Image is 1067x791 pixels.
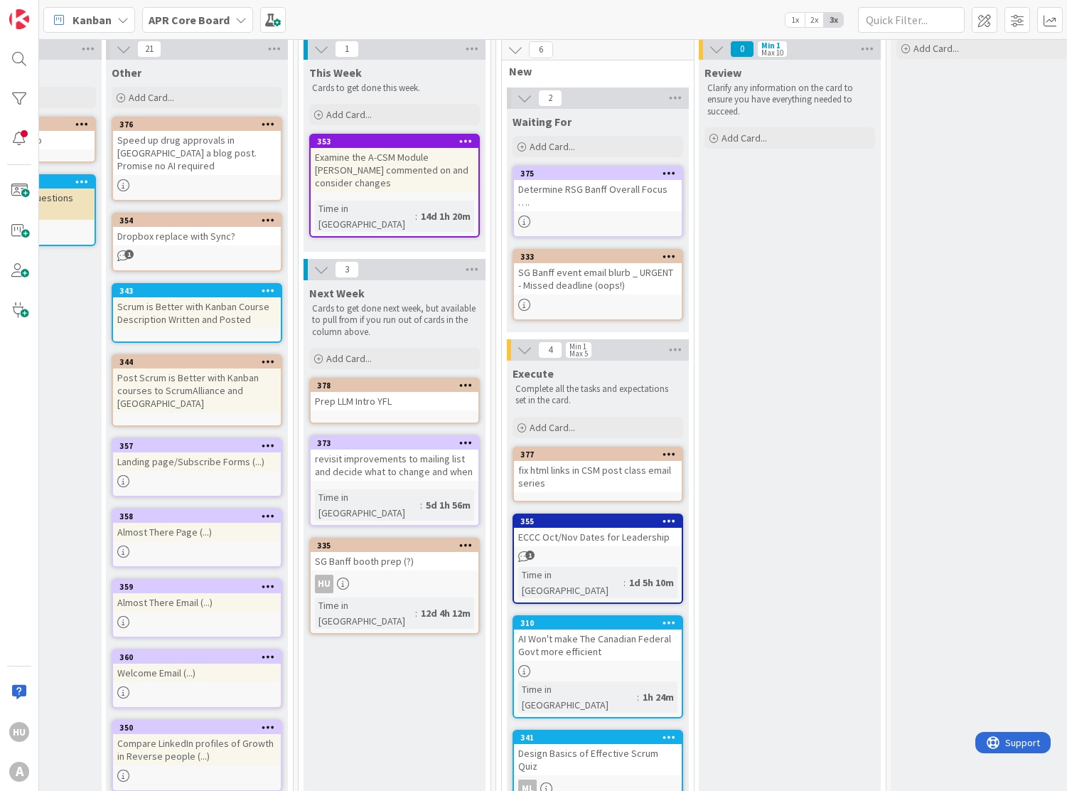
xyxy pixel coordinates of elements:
[422,497,474,513] div: 5d 1h 56m
[112,117,282,201] a: 376Speed up drug approvals in [GEOGRAPHIC_DATA] a blog post. Promise no AI required
[637,689,639,705] span: :
[112,649,282,708] a: 360Welcome Email (...)
[722,132,767,144] span: Add Card...
[518,681,637,713] div: Time in [GEOGRAPHIC_DATA]
[312,83,477,94] p: Cards to get done this week.
[311,135,478,192] div: 353Examine the A-CSM Module [PERSON_NAME] commented on and consider changes
[315,489,420,521] div: Time in [GEOGRAPHIC_DATA]
[514,167,682,211] div: 375Determine RSG Banff Overall Focus ….
[824,13,843,27] span: 3x
[317,541,478,551] div: 335
[514,263,682,294] div: SG Banff event email blurb _ URGENT - Missed deadline (oops!)
[520,169,682,179] div: 375
[9,9,29,29] img: Visit kanbanzone.com
[113,227,281,245] div: Dropbox replace with Sync?
[730,41,754,58] span: 0
[113,580,281,593] div: 359
[520,733,682,743] div: 341
[514,448,682,461] div: 377
[309,435,480,526] a: 373revisit improvements to mailing list and decide what to change and whenTime in [GEOGRAPHIC_DAT...
[514,515,682,528] div: 355
[315,201,415,232] div: Time in [GEOGRAPHIC_DATA]
[112,354,282,427] a: 344Post Scrum is Better with Kanban courses to ScrumAlliance and [GEOGRAPHIC_DATA]
[311,450,478,481] div: revisit improvements to mailing list and decide what to change and when
[309,65,362,80] span: This Week
[119,441,281,451] div: 357
[520,450,682,460] div: 377
[417,208,474,224] div: 14d 1h 20m
[623,575,626,590] span: :
[530,140,575,153] span: Add Card...
[9,722,29,742] div: HU
[514,630,682,661] div: AI Won't make The Canadian Federal Govt more efficient
[538,341,562,359] span: 4
[309,286,365,300] span: Next Week
[112,438,282,497] a: 357Landing page/Subscribe Forms (...)
[113,721,281,734] div: 350
[518,567,623,598] div: Time in [GEOGRAPHIC_DATA]
[513,115,572,129] span: Waiting For
[113,356,281,413] div: 344Post Scrum is Better with Kanban courses to ScrumAlliance and [GEOGRAPHIC_DATA]
[639,689,677,705] div: 1h 24m
[311,379,478,392] div: 378
[113,651,281,682] div: 360Welcome Email (...)
[417,605,474,621] div: 12d 4h 12m
[513,249,683,321] a: 333SG Banff event email blurb _ URGENT - Missed deadline (oops!)
[30,2,65,19] span: Support
[9,762,29,782] div: A
[309,538,480,635] a: 335SG Banff booth prep (?)HUTime in [GEOGRAPHIC_DATA]:12d 4h 12m
[626,575,677,590] div: 1d 5h 10m
[112,283,282,343] a: 343Scrum is Better with Kanban Course Description Written and Posted
[311,148,478,192] div: Examine the A-CSM Module [PERSON_NAME] commented on and consider changes
[513,447,683,502] a: 377fix html links in CSM post class email series
[513,366,554,381] span: Execute
[119,723,281,733] div: 350
[569,350,588,357] div: Max 5
[704,65,741,80] span: Review
[311,437,478,481] div: 373revisit improvements to mailing list and decide what to change and when
[335,41,359,58] span: 1
[520,516,682,526] div: 355
[73,11,112,28] span: Kanban
[326,352,372,365] span: Add Card...
[312,303,477,338] p: Cards to get done next week, but available to pull from if you run out of cards in the column above.
[514,617,682,630] div: 310
[119,652,281,662] div: 360
[311,379,478,410] div: 378Prep LLM Intro YFL
[420,497,422,513] span: :
[113,285,281,297] div: 343
[119,582,281,592] div: 359
[119,357,281,367] div: 344
[113,368,281,413] div: Post Scrum is Better with Kanban courses to ScrumAlliance and [GEOGRAPHIC_DATA]
[315,575,333,593] div: HU
[113,131,281,175] div: Speed up drug approvals in [GEOGRAPHIC_DATA] a blog post. Promise no AI required
[113,297,281,329] div: Scrum is Better with Kanban Course Description Written and Posted
[514,448,682,492] div: 377fix html links in CSM post class email series
[805,13,824,27] span: 2x
[514,167,682,180] div: 375
[113,651,281,664] div: 360
[113,510,281,523] div: 358
[415,208,417,224] span: :
[113,118,281,175] div: 376Speed up drug approvals in [GEOGRAPHIC_DATA] a blog post. Promise no AI required
[113,721,281,765] div: 350Compare LinkedIn profiles of Growth in Reverse people (...)
[569,343,586,350] div: Min 1
[113,440,281,452] div: 357
[509,64,676,78] span: New
[538,90,562,107] span: 2
[514,744,682,775] div: Design Basics of Effective Scrum Quiz
[113,214,281,227] div: 354
[335,261,359,278] span: 3
[761,49,783,56] div: Max 10
[113,440,281,471] div: 357Landing page/Subscribe Forms (...)
[113,734,281,765] div: Compare LinkedIn profiles of Growth in Reverse people (...)
[515,383,680,407] p: Complete all the tasks and expectations set in the card.
[113,510,281,541] div: 358Almost There Page (...)
[913,42,959,55] span: Add Card...
[113,356,281,368] div: 344
[113,214,281,245] div: 354Dropbox replace with Sync?
[113,118,281,131] div: 376
[785,13,805,27] span: 1x
[309,134,480,238] a: 353Examine the A-CSM Module [PERSON_NAME] commented on and consider changesTime in [GEOGRAPHIC_DA...
[311,552,478,570] div: SG Banff booth prep (?)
